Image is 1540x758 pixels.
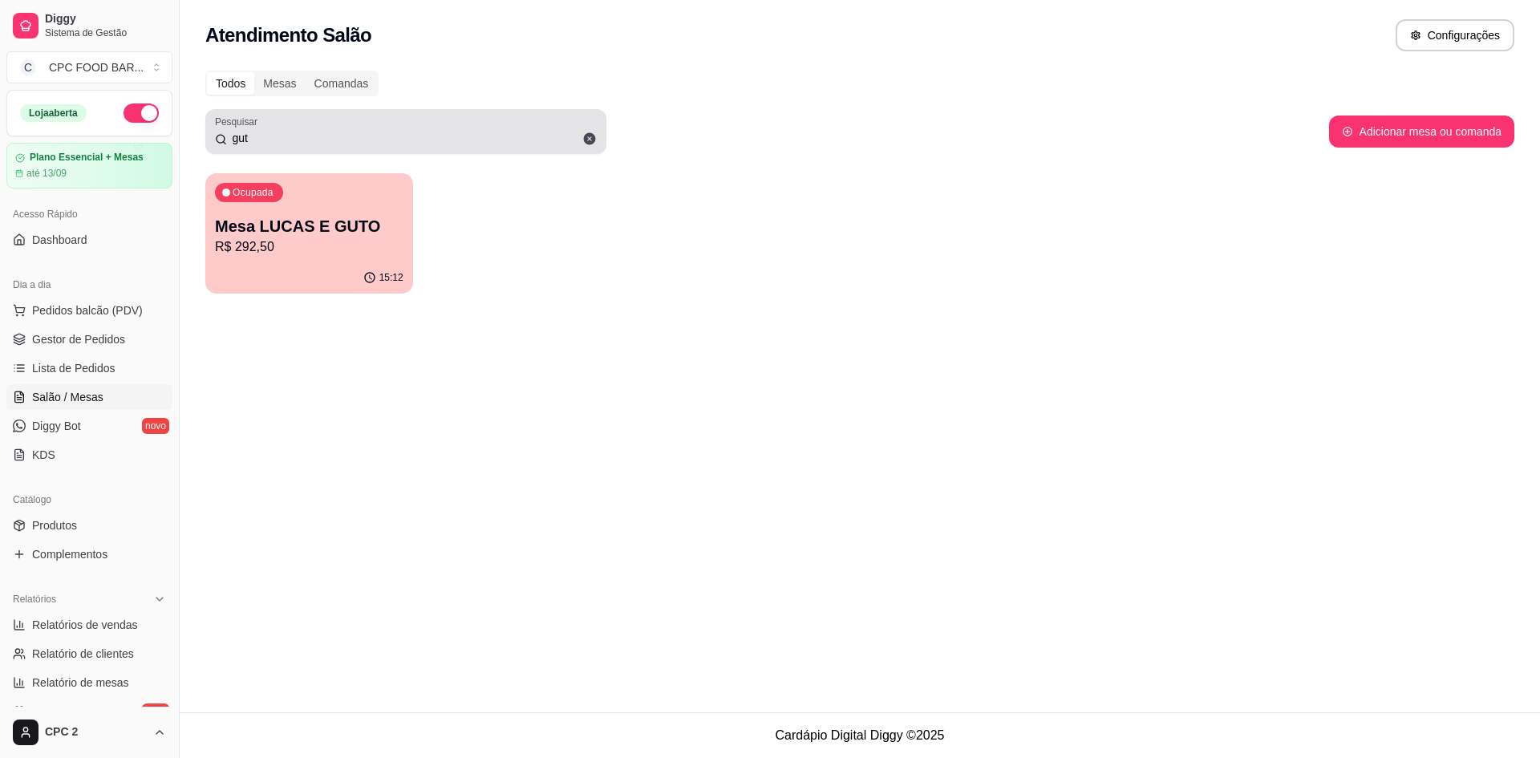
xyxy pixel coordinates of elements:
div: Mesas [254,72,305,95]
span: Diggy [45,12,166,26]
a: Relatórios de vendas [6,612,172,638]
span: KDS [32,447,55,463]
div: Todos [207,72,254,95]
div: Loja aberta [20,104,87,122]
span: Diggy Bot [32,418,81,434]
button: Configurações [1396,19,1514,51]
button: OcupadaMesa LUCAS E GUTOR$ 292,5015:12 [205,173,413,294]
span: Sistema de Gestão [45,26,166,39]
p: 15:12 [379,271,403,284]
a: DiggySistema de Gestão [6,6,172,45]
span: Relatórios de vendas [32,617,138,633]
a: Lista de Pedidos [6,355,172,381]
div: Acesso Rápido [6,201,172,227]
span: Dashboard [32,232,87,248]
h2: Atendimento Salão [205,22,371,48]
div: Dia a dia [6,272,172,298]
span: Lista de Pedidos [32,360,115,376]
div: Catálogo [6,487,172,513]
span: Gestor de Pedidos [32,331,125,347]
p: Ocupada [233,186,274,199]
label: Pesquisar [215,115,263,128]
span: Pedidos balcão (PDV) [32,302,143,318]
button: CPC 2 [6,713,172,752]
button: Select a team [6,51,172,83]
footer: Cardápio Digital Diggy © 2025 [180,712,1540,758]
article: Plano Essencial + Mesas [30,152,144,164]
article: até 13/09 [26,167,67,180]
p: Mesa LUCAS E GUTO [215,215,403,237]
a: Complementos [6,541,172,567]
span: C [20,59,36,75]
a: Diggy Botnovo [6,413,172,439]
span: Relatório de mesas [32,675,129,691]
a: Produtos [6,513,172,538]
a: Relatório de fidelidadenovo [6,699,172,724]
a: Relatório de mesas [6,670,172,695]
span: Relatório de fidelidade [32,703,144,719]
button: Alterar Status [124,103,159,123]
span: Complementos [32,546,107,562]
span: Relatórios [13,593,56,606]
p: R$ 292,50 [215,237,403,257]
div: CPC FOOD BAR ... [49,59,144,75]
a: Relatório de clientes [6,641,172,667]
span: Relatório de clientes [32,646,134,662]
div: Comandas [306,72,378,95]
button: Adicionar mesa ou comanda [1329,116,1514,148]
a: Gestor de Pedidos [6,326,172,352]
span: Salão / Mesas [32,389,103,405]
a: Dashboard [6,227,172,253]
a: KDS [6,442,172,468]
a: Plano Essencial + Mesasaté 13/09 [6,143,172,188]
span: Produtos [32,517,77,533]
button: Pedidos balcão (PDV) [6,298,172,323]
span: CPC 2 [45,725,147,740]
input: Pesquisar [227,130,597,146]
a: Salão / Mesas [6,384,172,410]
